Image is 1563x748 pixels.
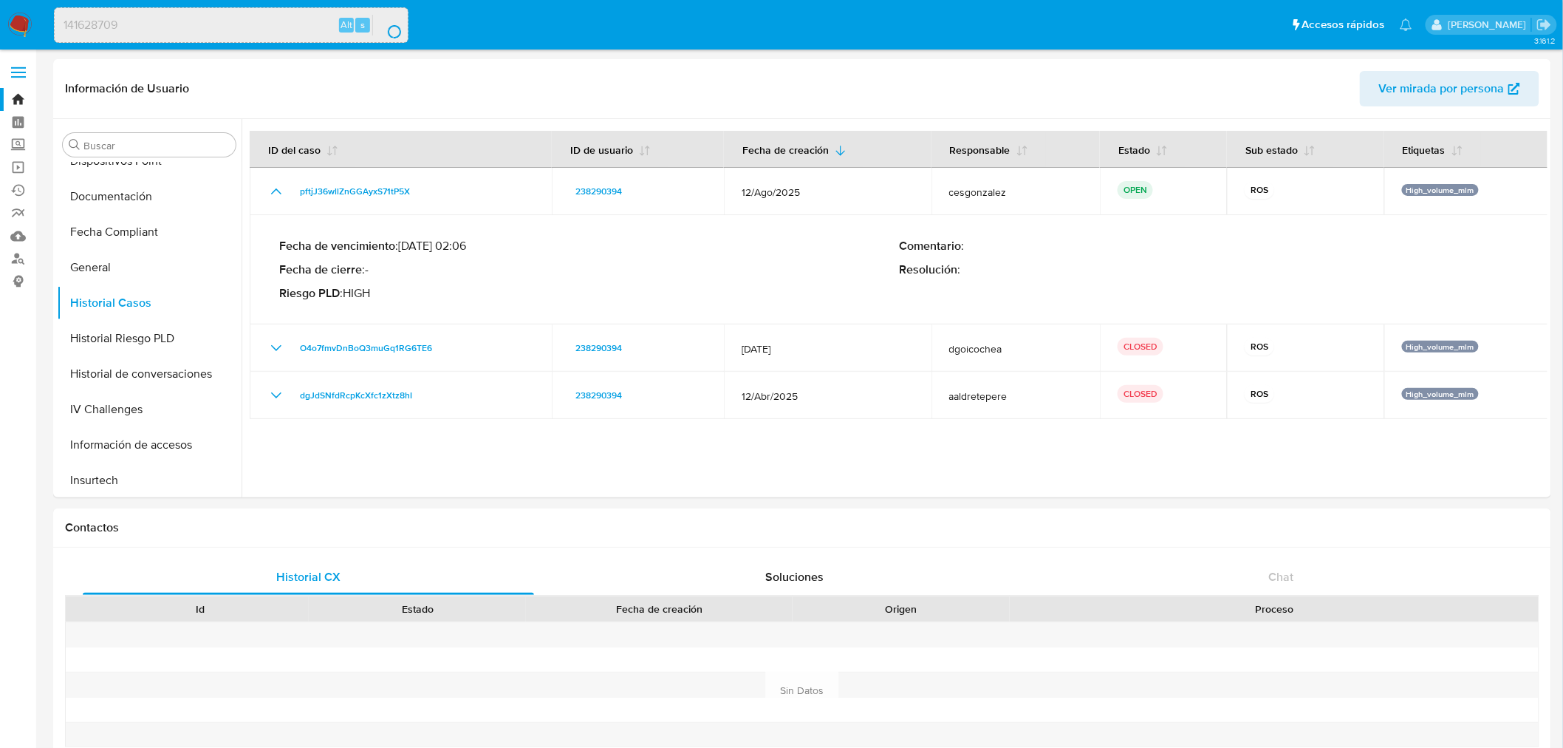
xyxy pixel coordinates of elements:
button: Historial Casos [57,285,242,321]
span: Ver mirada por persona [1379,71,1505,106]
h1: Información de Usuario [65,81,189,96]
a: Salir [1536,17,1552,33]
h1: Contactos [65,520,1539,535]
button: General [57,250,242,285]
button: Insurtech [57,463,242,498]
span: s [360,18,365,32]
button: Información de accesos [57,427,242,463]
span: Chat [1269,568,1294,585]
div: Origen [803,602,999,616]
button: Documentación [57,179,242,214]
a: Notificaciones [1400,18,1412,31]
span: Historial CX [276,568,341,585]
div: Estado [319,602,516,616]
div: Proceso [1020,602,1528,616]
button: IV Challenges [57,392,242,427]
button: Fecha Compliant [57,214,242,250]
button: Buscar [69,139,81,151]
div: Id [102,602,298,616]
div: Fecha de creación [536,602,782,616]
input: Buscar usuario o caso... [55,16,408,35]
p: marianathalie.grajeda@mercadolibre.com.mx [1448,18,1531,32]
button: search-icon [372,15,403,35]
button: Ver mirada por persona [1360,71,1539,106]
button: Historial Riesgo PLD [57,321,242,356]
button: Historial de conversaciones [57,356,242,392]
span: Soluciones [766,568,824,585]
input: Buscar [83,139,230,152]
span: Alt [341,18,352,32]
span: Accesos rápidos [1302,17,1385,33]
